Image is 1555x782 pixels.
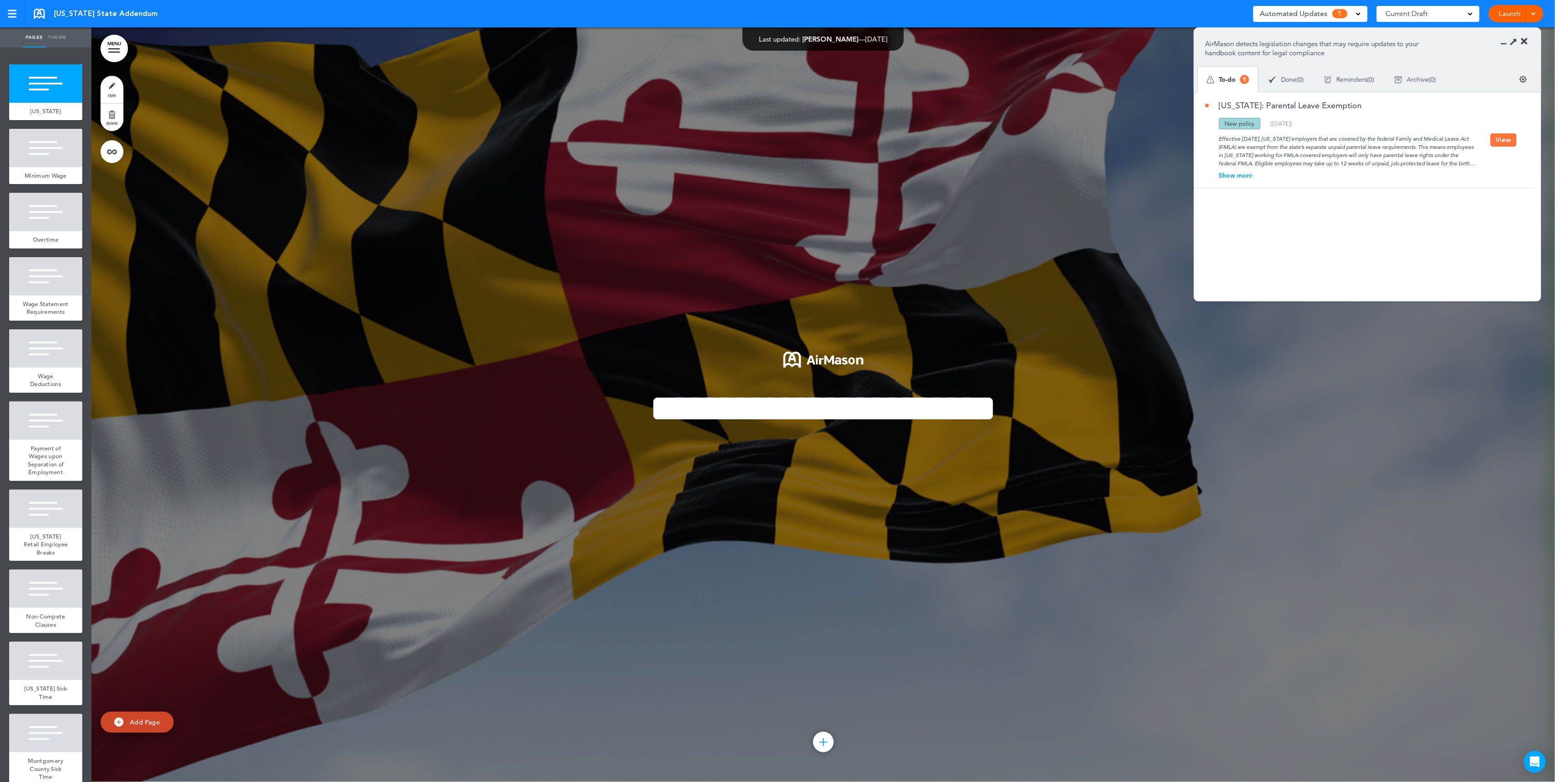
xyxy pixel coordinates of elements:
span: 0 [1369,76,1373,83]
span: 1 [1240,75,1249,84]
span: 1 [1332,9,1347,18]
img: apu_icons_archive.svg [1395,76,1402,84]
img: apu_icons_todo.svg [1207,76,1214,84]
a: Wage Deductions [9,368,82,393]
a: Launch [1496,5,1524,22]
a: Pages [23,27,46,48]
img: add.svg [114,718,123,727]
a: MENU [101,35,128,62]
span: [US_STATE] State Addendum [54,9,158,19]
div: New policy [1219,118,1261,129]
span: [PERSON_NAME] [803,35,859,43]
span: Wage Statement Requirements [23,300,68,316]
span: Non-Compete Clauses [26,613,65,629]
span: [US_STATE] Sick Time [24,685,67,701]
span: Payment of Wages upon Separation of Employment [28,444,64,476]
a: style [101,76,123,103]
div: Show more [1205,172,1491,179]
button: View [1491,133,1517,147]
span: Overtime [33,236,59,243]
span: [US_STATE] Retail Employee Breaks [24,533,68,556]
span: Add Page [130,718,160,726]
span: Last updated: [759,35,801,43]
span: [DATE] [1273,120,1291,127]
div: ( ) [1259,68,1314,92]
span: [US_STATE] [31,107,61,115]
span: Current Draft [1386,7,1428,20]
span: Automated Updates [1260,7,1328,20]
span: Wage Deductions [30,372,61,388]
div: ( ) [1314,68,1385,92]
span: 0 [1431,76,1434,83]
p: AirMason detects legislation changes that may require updates to your handbook content for legal ... [1205,39,1433,58]
a: Non-Compete Clauses [9,608,82,633]
img: apu_icons_remind.svg [1324,76,1332,84]
div: Effective [DATE], [US_STATE] employers that are covered by the federal Family and Medical Leave A... [1205,129,1491,168]
span: Reminders [1337,76,1367,83]
a: [US_STATE] Sick Time [9,680,82,705]
div: ( ) [1271,121,1293,127]
div: ( ) [1385,68,1446,92]
div: Open Intercom Messenger [1524,751,1546,773]
div: — [759,36,888,42]
a: Wage Statement Requirements [9,296,82,321]
a: Minimum Wage [9,167,82,185]
a: delete [101,104,123,131]
img: 1722553576973-Airmason_logo_White.png [783,352,863,368]
img: apu_icons_done.svg [1269,76,1277,84]
a: Overtime [9,231,82,248]
a: [US_STATE] Retail Employee Breaks [9,528,82,561]
span: Archive [1407,76,1429,83]
span: Done [1281,76,1297,83]
a: Add Page [101,712,174,733]
a: Theme [46,27,69,48]
span: Minimum Wage [25,172,67,180]
a: [US_STATE]: Parental Leave Exemption [1205,101,1362,110]
span: Montgomery County Sick Time [28,757,64,781]
img: settings.svg [1519,75,1527,83]
span: 0 [1299,76,1302,83]
span: To-do [1219,76,1236,83]
span: style [108,92,116,98]
a: Payment of Wages upon Separation of Employment [9,440,82,481]
span: [DATE] [866,35,888,43]
a: [US_STATE] [9,103,82,120]
span: delete [106,120,118,126]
